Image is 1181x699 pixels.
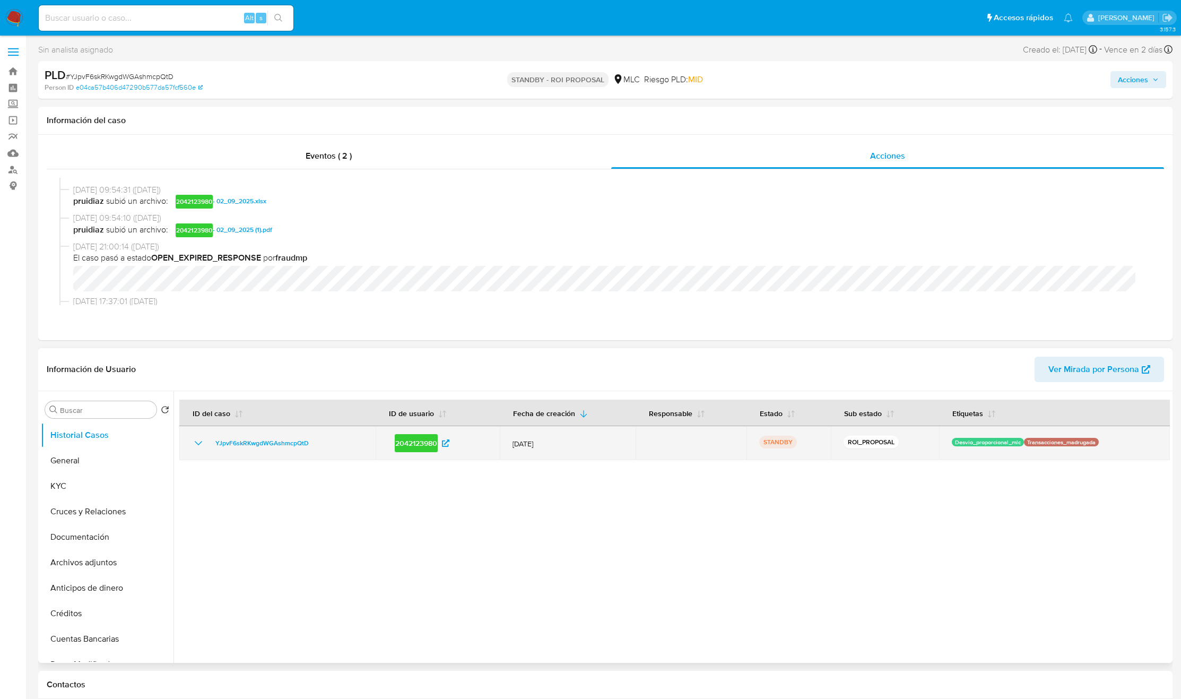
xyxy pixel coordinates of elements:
button: General [41,448,173,473]
span: s [259,13,263,23]
button: Historial Casos [41,422,173,448]
button: 2042123980- 02_09_2025.xlsx [170,195,272,208]
em: 2042123980 [176,223,213,237]
button: Archivos adjuntos [41,550,173,575]
div: MLC [613,74,640,85]
b: PLD [45,66,66,83]
span: - 02_09_2025 (1).pdf [176,223,272,237]
span: subió un archivo: [106,195,168,208]
span: # YJpvF6skRKwgdWGAshmcpQtD [66,71,173,82]
span: [DATE] 21:00:14 ([DATE]) [73,241,1147,253]
p: STANDBY - ROI PROPOSAL [507,72,609,87]
span: [DATE] 09:54:10 ([DATE]) [73,212,1147,224]
button: Cuentas Bancarias [41,626,173,652]
button: Anticipos de dinero [41,575,173,601]
b: pruidiaz [73,224,104,237]
button: Datos Modificados [41,652,173,677]
span: Acciones [870,150,905,162]
button: Cruces y Relaciones [41,499,173,524]
span: Sin analista asignado [38,44,113,56]
b: OPEN_EXPIRED_RESPONSE [151,252,261,264]
span: subió un archivo: [106,224,168,237]
em: 2042123980 [176,195,213,209]
a: Salir [1162,12,1173,23]
button: Ver Mirada por Persona [1035,357,1164,382]
h1: Información de Usuario [47,364,136,375]
span: [DATE] 09:54:31 ([DATE]) [73,184,1147,196]
span: Accesos rápidos [994,12,1053,23]
h1: Información del caso [47,115,1164,126]
span: Eventos ( 2 ) [306,150,352,162]
span: El caso pasó a estado por [73,252,1147,264]
div: Creado el: [DATE] [1023,42,1097,57]
a: Notificaciones [1064,13,1073,22]
input: Buscar usuario o caso... [39,11,293,25]
button: KYC [41,473,173,499]
button: Créditos [41,601,173,626]
button: Documentación [41,524,173,550]
button: Buscar [49,405,58,414]
b: Person ID [45,83,74,92]
a: e04ca57b406d47290b577da57fcf560e [76,83,203,92]
span: - [1099,42,1102,57]
span: - 02_09_2025.xlsx [176,195,266,209]
span: Ver Mirada por Persona [1048,357,1139,382]
button: search-icon [267,11,289,25]
span: Riesgo PLD: [644,74,703,85]
span: Acciones [1118,71,1148,88]
span: Alt [245,13,254,23]
b: fraudmp [275,252,307,264]
p: nicolas.luzardo@mercadolibre.com [1098,13,1158,23]
button: 2042123980- 02_09_2025 (1).pdf [170,224,277,237]
span: Vence en 2 días [1104,44,1162,56]
input: Buscar [60,405,152,415]
button: Acciones [1110,71,1166,88]
span: [DATE] 17:37:01 ([DATE]) [73,296,1147,307]
button: Volver al orden por defecto [161,405,169,417]
h1: Contactos [47,679,1164,690]
b: pruidiaz [73,195,104,208]
span: MID [688,73,703,85]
